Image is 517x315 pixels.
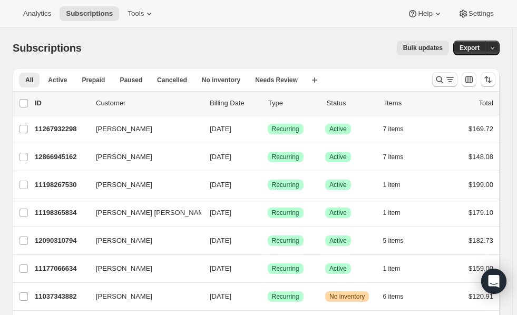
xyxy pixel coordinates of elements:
span: $182.73 [469,237,493,244]
div: 11198365834[PERSON_NAME] [PERSON_NAME][DATE]SuccessRecurringSuccessActive1 item$179.10 [35,205,493,220]
span: [DATE] [210,153,231,161]
button: 5 items [383,233,415,248]
div: 11198267530[PERSON_NAME][DATE]SuccessRecurringSuccessActive1 item$199.00 [35,178,493,192]
span: Settings [469,9,494,18]
button: Create new view [306,73,323,87]
span: Help [418,9,432,18]
span: Cancelled [157,76,187,84]
span: Active [329,264,347,273]
button: [PERSON_NAME] [90,121,195,137]
p: 11177066634 [35,263,87,274]
span: Paused [120,76,142,84]
button: Bulk updates [397,41,449,55]
span: Recurring [272,125,299,133]
span: [DATE] [210,264,231,272]
span: Subscriptions [66,9,113,18]
span: [PERSON_NAME] [PERSON_NAME] [96,208,210,218]
button: 1 item [383,178,412,192]
span: $169.72 [469,125,493,133]
span: Active [48,76,67,84]
button: [PERSON_NAME] [90,260,195,277]
button: [PERSON_NAME] [90,176,195,193]
span: [PERSON_NAME] [96,235,152,246]
span: [PERSON_NAME] [96,263,152,274]
span: 1 item [383,181,401,189]
span: 7 items [383,153,404,161]
span: Active [329,181,347,189]
span: 5 items [383,237,404,245]
div: 11037343882[PERSON_NAME][DATE]SuccessRecurringWarningNo inventory6 items$120.91 [35,289,493,304]
p: 11037343882 [35,291,87,302]
span: Tools [128,9,144,18]
div: Open Intercom Messenger [481,269,506,294]
p: 12866945162 [35,152,87,162]
button: [PERSON_NAME] [90,149,195,165]
button: Customize table column order and visibility [462,72,476,87]
span: Subscriptions [13,42,82,54]
button: Help [401,6,449,21]
span: Active [329,125,347,133]
span: 1 item [383,264,401,273]
span: No inventory [202,76,240,84]
span: [PERSON_NAME] [96,152,152,162]
span: Active [329,237,347,245]
span: [DATE] [210,292,231,300]
span: [PERSON_NAME] [96,180,152,190]
button: Subscriptions [60,6,119,21]
span: Active [329,209,347,217]
span: [DATE] [210,237,231,244]
span: Recurring [272,237,299,245]
p: Billing Date [210,98,260,109]
button: Settings [452,6,500,21]
span: $179.10 [469,209,493,216]
span: Active [329,153,347,161]
span: $120.91 [469,292,493,300]
span: 6 items [383,292,404,301]
span: Prepaid [82,76,105,84]
span: $148.08 [469,153,493,161]
button: [PERSON_NAME] [90,232,195,249]
button: Analytics [17,6,57,21]
p: ID [35,98,87,109]
p: 11198365834 [35,208,87,218]
button: 1 item [383,261,412,276]
p: 11267932298 [35,124,87,134]
p: Total [479,98,493,109]
span: Bulk updates [403,44,443,52]
div: 11267932298[PERSON_NAME][DATE]SuccessRecurringSuccessActive7 items$169.72 [35,122,493,136]
span: Analytics [23,9,51,18]
span: $199.00 [469,181,493,189]
button: 7 items [383,122,415,136]
div: 12866945162[PERSON_NAME][DATE]SuccessRecurringSuccessActive7 items$148.08 [35,150,493,164]
p: Customer [96,98,201,109]
span: Recurring [272,153,299,161]
button: 6 items [383,289,415,304]
span: Needs Review [255,76,298,84]
button: Export [453,41,486,55]
button: [PERSON_NAME] [PERSON_NAME] [90,204,195,221]
div: 12090310794[PERSON_NAME][DATE]SuccessRecurringSuccessActive5 items$182.73 [35,233,493,248]
div: Items [385,98,435,109]
button: Search and filter results [432,72,457,87]
span: Export [460,44,480,52]
p: Status [327,98,377,109]
span: No inventory [329,292,365,301]
span: Recurring [272,181,299,189]
button: Sort the results [481,72,495,87]
span: 7 items [383,125,404,133]
span: [DATE] [210,125,231,133]
button: 7 items [383,150,415,164]
button: [PERSON_NAME] [90,288,195,305]
p: 12090310794 [35,235,87,246]
span: [PERSON_NAME] [96,291,152,302]
div: IDCustomerBilling DateTypeStatusItemsTotal [35,98,493,109]
span: Recurring [272,264,299,273]
span: $159.00 [469,264,493,272]
span: [DATE] [210,209,231,216]
span: [DATE] [210,181,231,189]
span: Recurring [272,209,299,217]
button: Tools [121,6,161,21]
span: All [25,76,33,84]
span: 1 item [383,209,401,217]
span: Recurring [272,292,299,301]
